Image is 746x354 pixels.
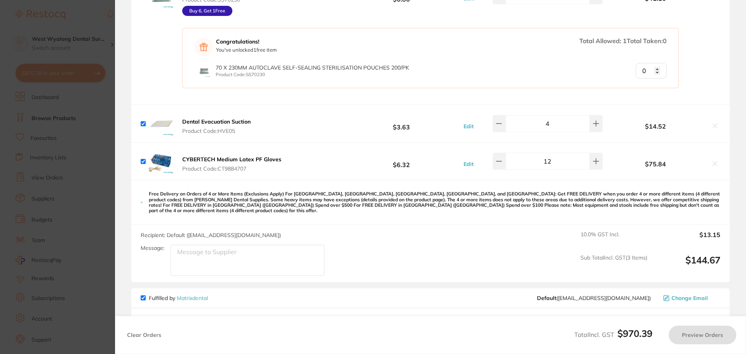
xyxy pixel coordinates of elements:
span: Change Email [671,295,708,301]
span: Recipient: Default ( [EMAIL_ADDRESS][DOMAIN_NAME] ) [141,232,281,239]
button: Edit [461,123,476,130]
p: You've unlocked 1 free item [216,47,277,53]
p: Fulfilled by [149,295,208,301]
p: Free Delivery on Orders of 4 or More Items (Exclusions Apply) For [GEOGRAPHIC_DATA], [GEOGRAPHIC_... [149,191,720,214]
span: sales@matrixdental.com.au [537,295,651,301]
button: Dental Evacuation Suction Product Code:HVE05 [180,118,253,134]
b: $970.39 [617,328,652,339]
label: Message: [141,245,164,251]
a: Matrixdental [177,295,208,302]
b: $6.32 [343,154,459,169]
span: 10.0 % GST Incl. [580,231,647,248]
div: Buy 6, Get 1 Free [182,6,232,16]
button: Change Email [661,295,720,302]
span: Product Code: HVE05 [182,128,251,134]
div: Total Allowed: Total Taken: [579,38,667,44]
span: Total Incl. GST [574,331,652,338]
span: Product Code: CT9884707 [182,166,281,172]
span: 70 x 230mm Autoclave Self-Sealing Sterilisation Pouches 200/pk [216,64,409,71]
b: $75.84 [605,160,706,167]
span: 1 [623,37,627,45]
b: $14.52 [605,123,706,130]
b: Dental Evacuation Suction [182,118,251,125]
span: 0 [663,37,667,45]
p: Product Code: SS70230 [216,72,409,77]
input: Qty [636,63,667,78]
b: CYBERTECH Medium Latex PF Gloves [182,156,281,163]
img: N2R5bThrbA [149,111,174,136]
output: $144.67 [654,255,720,276]
img: 70 x 230mm Autoclave Self-Sealing Sterilisation Pouches 200/pk [198,65,210,77]
button: CYBERTECH Medium Latex PF Gloves Product Code:CT9884707 [180,156,284,172]
img: b2dvcmZwcw [149,149,174,174]
b: $3.63 [343,117,459,131]
b: Default [537,295,556,302]
span: Sub Total Incl. GST ( 3 Items) [580,255,647,276]
output: $13.15 [654,231,720,248]
button: Preview Orders [669,326,736,344]
button: Edit [461,160,476,167]
strong: Congratulations! [216,38,277,45]
button: Clear Orders [125,326,164,344]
